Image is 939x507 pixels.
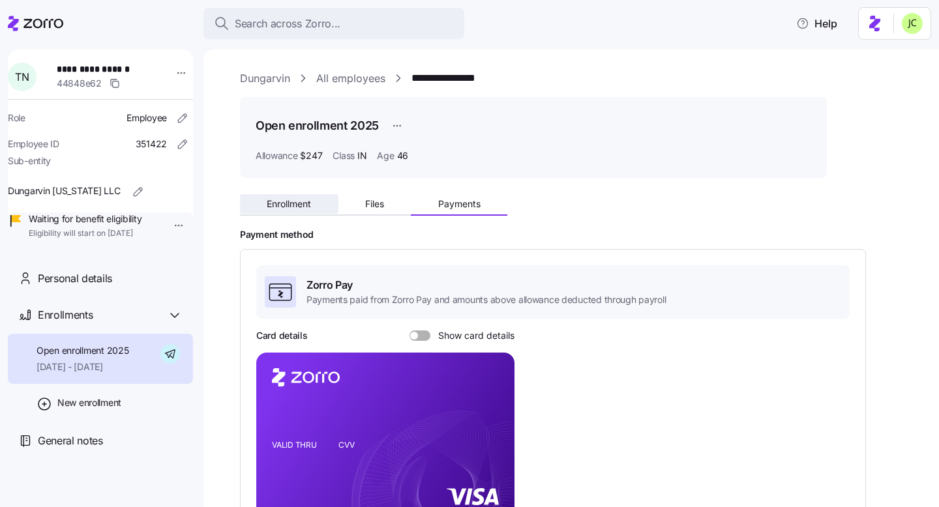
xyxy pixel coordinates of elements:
[438,199,481,209] span: Payments
[15,72,29,82] span: T N
[338,440,355,450] tspan: CVV
[796,16,837,31] span: Help
[38,433,103,449] span: General notes
[267,199,311,209] span: Enrollment
[902,13,923,34] img: 0d5040ea9766abea509702906ec44285
[57,396,121,409] span: New enrollment
[377,149,394,162] span: Age
[37,360,128,373] span: [DATE] - [DATE]
[203,8,464,39] button: Search across Zorro...
[357,149,366,162] span: IN
[256,149,297,162] span: Allowance
[240,229,921,241] h2: Payment method
[127,111,167,124] span: Employee
[38,270,112,287] span: Personal details
[8,184,120,197] span: Dungarvin [US_STATE] LLC
[256,329,308,342] h3: Card details
[306,277,666,293] span: Zorro Pay
[333,149,355,162] span: Class
[397,149,408,162] span: 46
[430,330,514,341] span: Show card details
[235,16,340,32] span: Search across Zorro...
[365,199,384,209] span: Files
[786,10,848,36] button: Help
[306,293,666,306] span: Payments paid from Zorro Pay and amounts above allowance deducted through payroll
[29,228,142,239] span: Eligibility will start on [DATE]
[8,154,51,167] span: Sub-entity
[256,117,379,134] h1: Open enrollment 2025
[37,344,128,357] span: Open enrollment 2025
[300,149,322,162] span: $247
[38,307,93,323] span: Enrollments
[316,70,385,87] a: All employees
[29,212,142,225] span: Waiting for benefit eligibility
[57,77,102,90] span: 44848e62
[272,440,317,450] tspan: VALID THRU
[8,111,25,124] span: Role
[240,70,290,87] a: Dungarvin
[8,138,59,151] span: Employee ID
[136,138,167,151] span: 351422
